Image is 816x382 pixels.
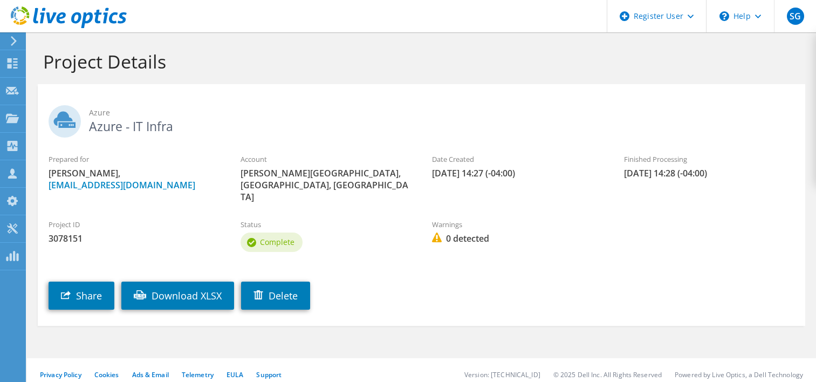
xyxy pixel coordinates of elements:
span: Complete [260,237,294,247]
svg: \n [719,11,729,21]
span: [DATE] 14:28 (-04:00) [624,167,794,179]
span: SG [787,8,804,25]
a: Ads & Email [132,370,169,379]
a: Cookies [94,370,119,379]
a: Support [256,370,282,379]
li: Version: [TECHNICAL_ID] [464,370,540,379]
a: Delete [241,282,310,310]
span: [DATE] 14:27 (-04:00) [432,167,602,179]
label: Account [241,154,411,165]
label: Prepared for [49,154,219,165]
a: [EMAIL_ADDRESS][DOMAIN_NAME] [49,179,195,191]
span: 3078151 [49,233,219,244]
h2: Azure - IT Infra [49,105,794,132]
a: Download XLSX [121,282,234,310]
span: Azure [89,107,794,119]
a: EULA [227,370,243,379]
a: Share [49,282,114,310]
span: [PERSON_NAME][GEOGRAPHIC_DATA], [GEOGRAPHIC_DATA], [GEOGRAPHIC_DATA] [241,167,411,203]
label: Warnings [432,219,602,230]
label: Project ID [49,219,219,230]
label: Status [241,219,411,230]
li: Powered by Live Optics, a Dell Technology [675,370,803,379]
a: Privacy Policy [40,370,81,379]
label: Finished Processing [624,154,794,165]
label: Date Created [432,154,602,165]
span: [PERSON_NAME], [49,167,219,191]
a: Telemetry [182,370,214,379]
h1: Project Details [43,50,794,73]
span: 0 detected [432,233,602,244]
li: © 2025 Dell Inc. All Rights Reserved [553,370,662,379]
